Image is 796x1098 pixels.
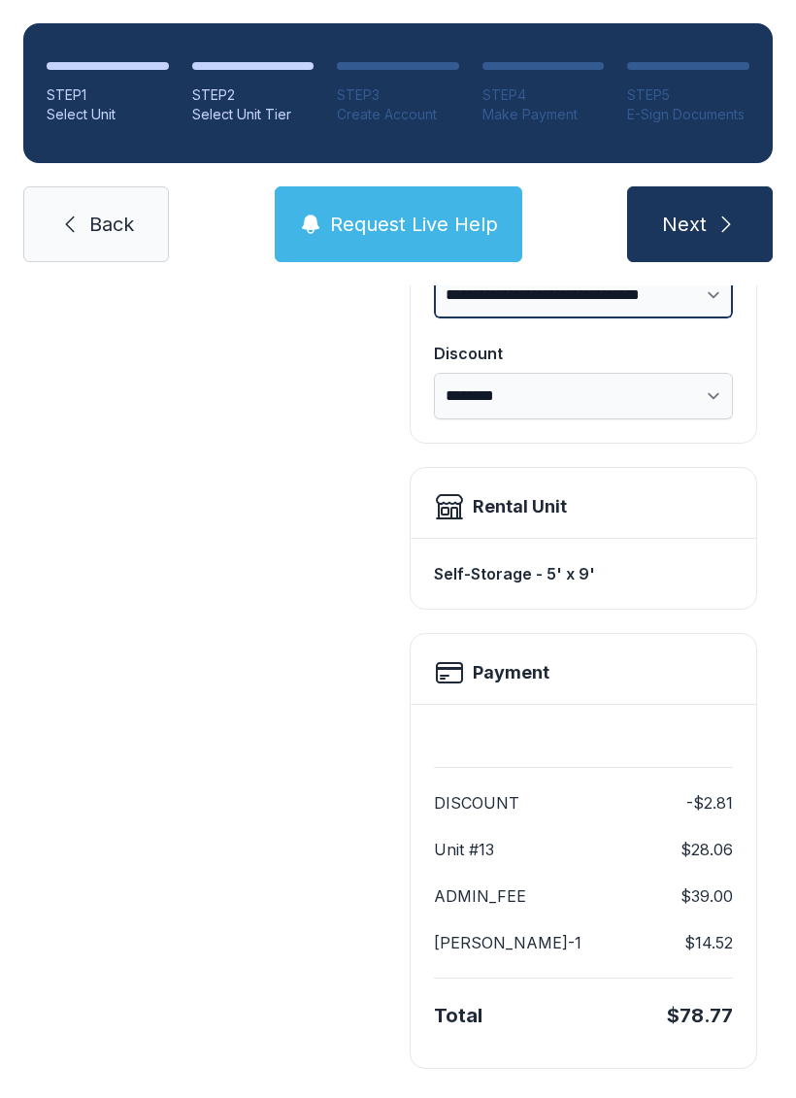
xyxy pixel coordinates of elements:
[473,493,567,520] div: Rental Unit
[627,105,749,124] div: E-Sign Documents
[680,884,733,908] dd: $39.00
[686,791,733,815] dd: -$2.81
[434,884,526,908] dt: ADMIN_FEE
[47,105,169,124] div: Select Unit
[47,85,169,105] div: STEP 1
[434,554,733,593] div: Self-Storage - 5' x 9'
[482,85,605,105] div: STEP 4
[482,105,605,124] div: Make Payment
[662,211,707,238] span: Next
[192,105,315,124] div: Select Unit Tier
[434,791,519,815] dt: DISCOUNT
[684,931,733,954] dd: $14.52
[434,931,581,954] dt: [PERSON_NAME]-1
[434,373,733,419] select: Discount
[89,211,134,238] span: Back
[192,85,315,105] div: STEP 2
[434,272,733,318] select: Select Insurance
[337,85,459,105] div: STEP 3
[680,838,733,861] dd: $28.06
[434,838,494,861] dt: Unit #13
[667,1002,733,1029] div: $78.77
[337,105,459,124] div: Create Account
[434,342,733,365] div: Discount
[627,85,749,105] div: STEP 5
[330,211,498,238] span: Request Live Help
[473,659,549,686] h2: Payment
[434,1002,482,1029] div: Total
